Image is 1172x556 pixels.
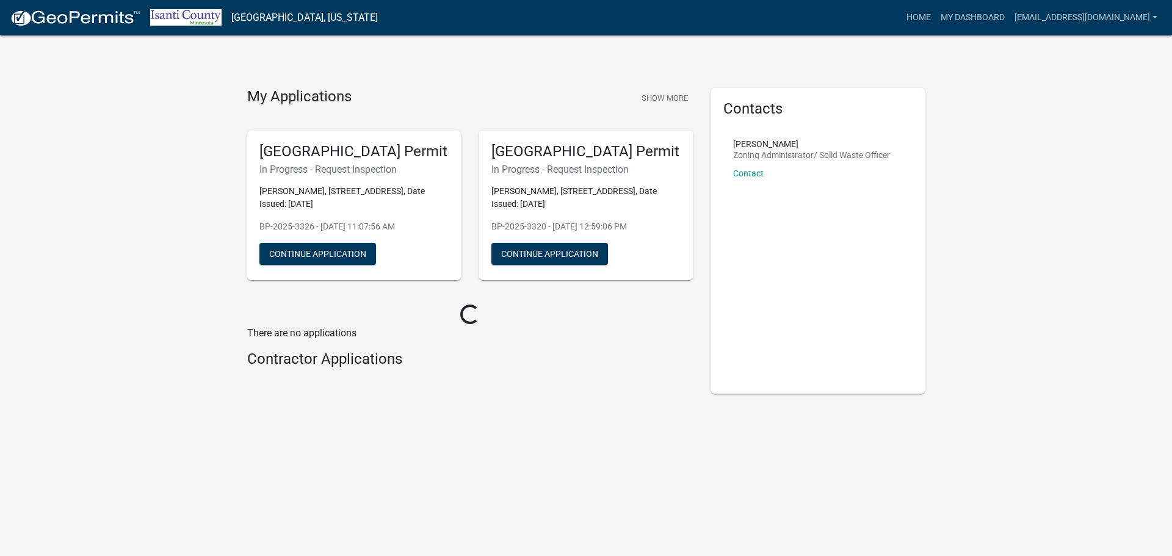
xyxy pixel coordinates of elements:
h4: My Applications [247,88,352,106]
wm-workflow-list-section: Contractor Applications [247,350,693,373]
button: Show More [637,88,693,108]
h5: Contacts [723,100,913,118]
p: [PERSON_NAME], [STREET_ADDRESS], Date Issued: [DATE] [491,185,681,211]
button: Continue Application [491,243,608,265]
p: [PERSON_NAME], [STREET_ADDRESS], Date Issued: [DATE] [259,185,449,211]
a: Contact [733,168,764,178]
p: [PERSON_NAME] [733,140,890,148]
p: BP-2025-3326 - [DATE] 11:07:56 AM [259,220,449,233]
h5: [GEOGRAPHIC_DATA] Permit [259,143,449,161]
h6: In Progress - Request Inspection [491,164,681,175]
h6: In Progress - Request Inspection [259,164,449,175]
a: [GEOGRAPHIC_DATA], [US_STATE] [231,7,378,28]
h5: [GEOGRAPHIC_DATA] Permit [491,143,681,161]
button: Continue Application [259,243,376,265]
p: There are no applications [247,326,693,341]
a: Home [902,6,936,29]
p: Zoning Administrator/ Solid Waste Officer [733,151,890,159]
a: My Dashboard [936,6,1010,29]
p: BP-2025-3320 - [DATE] 12:59:06 PM [491,220,681,233]
img: Isanti County, Minnesota [150,9,222,26]
h4: Contractor Applications [247,350,693,368]
a: [EMAIL_ADDRESS][DOMAIN_NAME] [1010,6,1162,29]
